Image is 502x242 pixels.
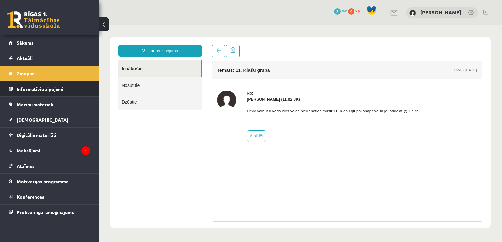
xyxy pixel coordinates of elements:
span: Digitālie materiāli [17,132,56,138]
span: Konferences [17,194,44,200]
img: Liena Lūsīte [119,65,138,84]
a: Konferences [9,189,90,204]
i: 1 [81,146,90,155]
a: Sākums [9,35,90,50]
span: 0 [348,8,354,15]
div: 15:46 [DATE] [355,42,378,48]
a: 2 mP [334,8,347,13]
span: [DEMOGRAPHIC_DATA] [17,117,68,123]
a: Proktoringa izmēģinājums [9,205,90,220]
legend: Ziņojumi [17,66,90,81]
a: Informatīvie ziņojumi [9,81,90,96]
a: Motivācijas programma [9,174,90,189]
strong: [PERSON_NAME] (11.b2 JK) [148,72,201,76]
legend: Maksājumi [17,143,90,158]
span: mP [342,8,347,13]
a: Atbildēt [148,105,168,117]
a: Dzēstie [20,68,103,85]
span: Aktuāli [17,55,33,61]
span: Motivācijas programma [17,178,69,184]
span: Proktoringa izmēģinājums [17,209,74,215]
a: Nosūtītie [20,51,103,68]
a: Atzīmes [9,158,90,173]
span: Sākums [17,40,34,46]
a: Jauns ziņojums [20,20,103,31]
span: xp [355,8,360,13]
span: 2 [334,8,341,15]
h4: Temats: 11. Klašu grupa [119,42,171,48]
p: Heyy varbut ir kads kurs velas pievienoties musu 11. Klašu grupai snapaa? Ja jā, addojat @llusiite [148,83,320,89]
a: Digitālie materiāli [9,128,90,143]
a: Aktuāli [9,50,90,66]
a: Maksājumi1 [9,143,90,158]
a: Mācību materiāli [9,97,90,112]
a: [DEMOGRAPHIC_DATA] [9,112,90,127]
a: Ienākošie [20,35,102,51]
a: 0 xp [348,8,363,13]
a: Rīgas 1. Tālmācības vidusskola [7,11,60,28]
legend: Informatīvie ziņojumi [17,81,90,96]
div: No: [148,65,320,71]
span: Atzīmes [17,163,34,169]
a: [PERSON_NAME] [420,9,461,16]
img: Lote Ose [409,10,416,16]
span: Mācību materiāli [17,101,53,107]
a: Ziņojumi [9,66,90,81]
